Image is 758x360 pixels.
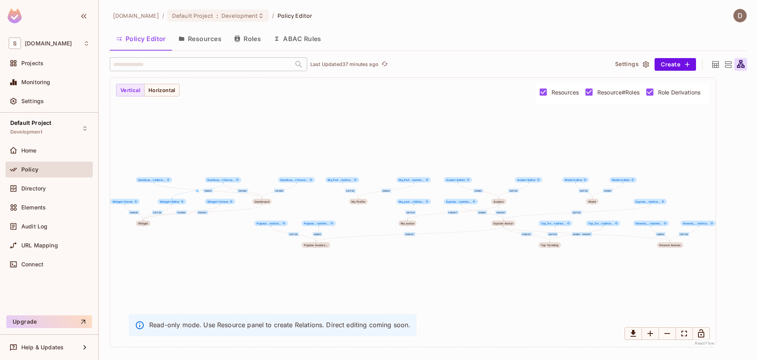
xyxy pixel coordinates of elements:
[396,199,431,204] span: My_avatar#Editor
[681,221,716,226] div: Newest_Avatars#editor
[280,178,308,181] span: Viewer...
[651,227,670,242] g: Edge from Newest_Avatars#admin to Newest_Avatars
[8,9,22,23] img: SReyMgAAAABJRU5ErkJggg==
[588,200,596,203] div: World
[138,222,148,225] div: Widget
[538,242,561,248] span: Top_Trending
[734,9,747,22] img: Dat Nghiem Quoc
[675,327,693,340] button: Fit View
[399,178,413,182] span: My_Prof...
[205,177,241,183] span: Dashboard#Owner
[521,232,532,236] div: parent
[304,222,318,225] span: Popular...
[586,221,620,226] span: Top_Trending#admin
[149,320,410,329] p: Read-only mode. Use Resource panel to create Relations. Direct editing coming soon.
[541,222,555,225] span: Top_Tre...
[477,211,487,215] div: admin
[517,178,535,181] span: Editor
[21,223,47,230] span: Audit Log
[136,221,150,226] span: Widget
[267,29,328,49] button: ABAC Rules
[25,40,72,47] span: Workspace: savameta.com
[586,199,599,204] span: World
[158,199,186,204] div: Widget#Editor
[446,178,465,181] span: Admin
[679,232,689,236] div: editor
[548,232,558,236] div: editor
[588,222,603,225] span: Top_Tre...
[633,221,669,226] span: Newest_Avatars#admin
[358,183,414,198] g: Edge from My_Profile#admin to My_Profile
[491,221,516,226] span: Explore_Avatar
[207,178,235,181] span: Owner...
[636,200,650,204] span: Explore...
[398,221,417,226] span: My_avatar
[620,178,622,182] span: #
[304,243,328,247] div: Popular Avatars...
[503,227,670,242] g: Edge from Explore_Avatar to Newest_Avatars
[237,189,248,193] div: Owner
[650,222,652,225] span: #
[21,185,46,192] span: Directory
[313,232,322,236] div: admin
[302,242,330,248] span: key: Popular_Avatars name: Popular Avatars
[636,222,651,225] span: Newest_...
[515,177,542,183] div: Avatar#Editor
[683,222,699,225] span: Newest_...
[473,189,483,193] div: Admin
[255,200,269,203] div: Dashboard
[550,227,604,242] g: Edge from Top_Trending#admin to Top_Trending
[21,60,43,66] span: Projects
[379,60,390,69] span: Click to refresh data
[257,222,281,225] span: editor...
[601,222,603,225] span: #
[144,84,180,96] button: Horizontal
[697,222,699,225] span: #
[349,199,368,204] span: My_Profile
[491,199,506,204] span: Avatar
[143,205,220,220] g: Edge from Widget#Viewer to Widget
[538,221,572,226] div: Top_Trending#editor
[553,222,555,225] span: #
[328,178,342,182] span: My_Prof...
[10,129,42,135] span: Development
[658,89,700,96] span: Role Derivations
[205,199,235,204] span: Widget#Viewer
[160,200,179,203] span: Editor
[612,178,621,182] span: World
[446,200,460,204] span: Explore...
[160,200,172,204] span: Widget
[136,177,172,183] span: Dashboard#Admin
[444,199,478,204] div: Explore_Avatar#admin
[278,177,315,183] div: Dashboard#Viewer
[252,199,272,204] span: Dashboard
[152,211,163,215] div: Editor
[325,177,359,183] span: My_Profile#editor
[412,200,414,204] span: #
[21,261,43,268] span: Connect
[257,222,271,225] span: Popular...
[272,12,274,19] li: /
[458,183,499,198] g: Edge from Avatar#Admin to Avatar
[592,183,623,198] g: Edge from World#admin to World
[138,178,154,182] span: Dashboa...
[581,232,592,236] div: parent
[21,242,58,249] span: URL Mapping
[562,177,589,183] span: World#editor
[396,177,431,183] div: My_Profile#admin
[541,243,559,247] div: Top Trending
[254,221,288,226] span: Popular_Avatars#editor
[317,222,319,225] span: #
[21,204,46,211] span: Elements
[633,199,667,204] span: Explore_Avatar#editor
[610,177,636,183] div: World#admin
[588,222,614,225] span: admin...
